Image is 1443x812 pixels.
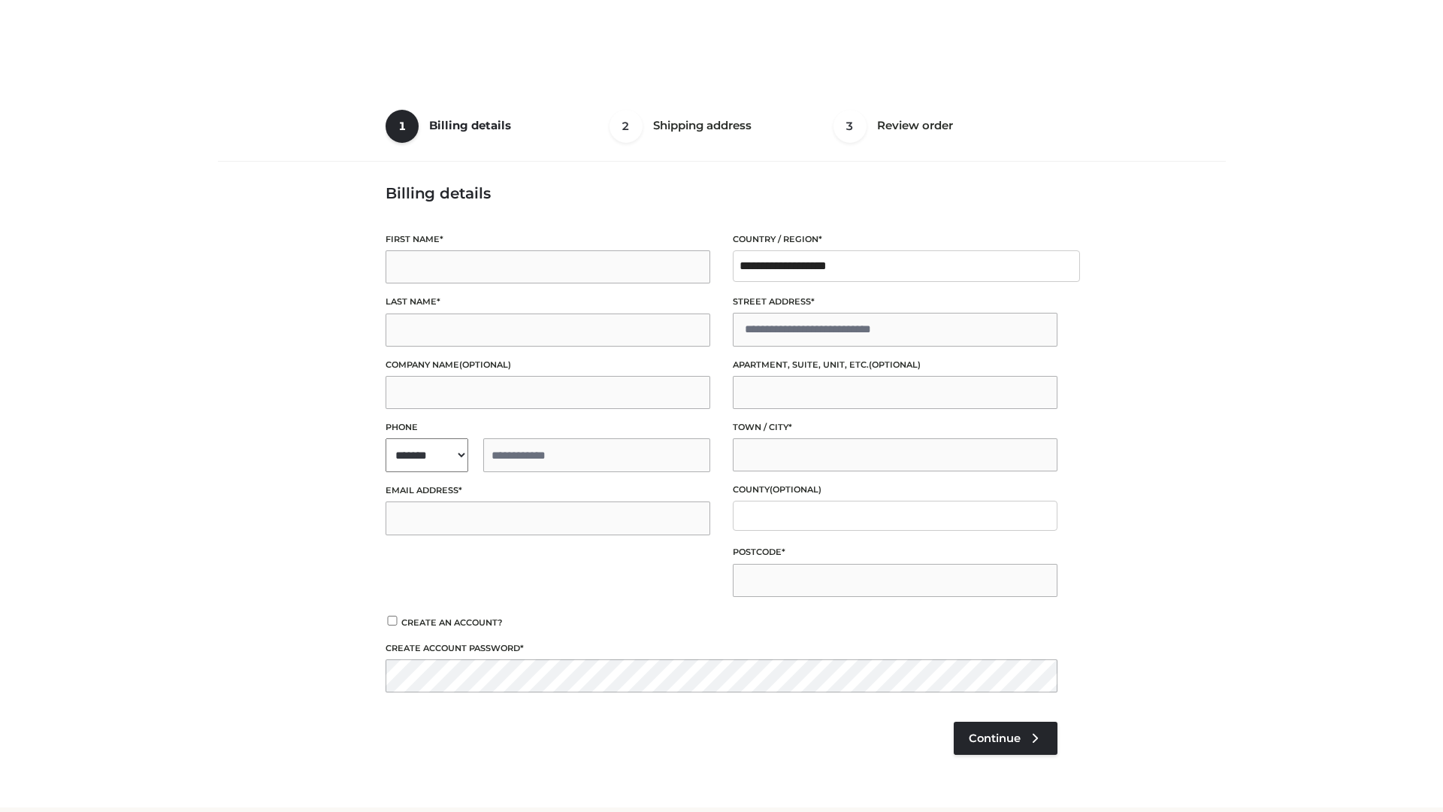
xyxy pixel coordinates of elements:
span: Billing details [429,118,511,132]
label: Town / City [733,420,1057,435]
label: Company name [386,358,710,372]
span: (optional) [459,359,511,370]
label: Create account password [386,641,1057,656]
label: Street address [733,295,1057,309]
span: (optional) [770,484,821,495]
span: 3 [833,110,867,143]
span: Review order [877,118,953,132]
h3: Billing details [386,184,1057,202]
label: Postcode [733,545,1057,559]
label: Country / Region [733,232,1057,247]
span: Continue [969,732,1021,745]
label: Email address [386,483,710,498]
label: First name [386,232,710,247]
span: (optional) [869,359,921,370]
span: Create an account? [401,617,503,628]
label: Phone [386,420,710,435]
label: Last name [386,295,710,309]
label: Apartment, suite, unit, etc. [733,358,1057,372]
label: County [733,483,1057,497]
span: Shipping address [653,118,752,132]
span: 1 [386,110,419,143]
span: 2 [610,110,643,143]
a: Continue [954,722,1057,755]
input: Create an account? [386,616,399,626]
